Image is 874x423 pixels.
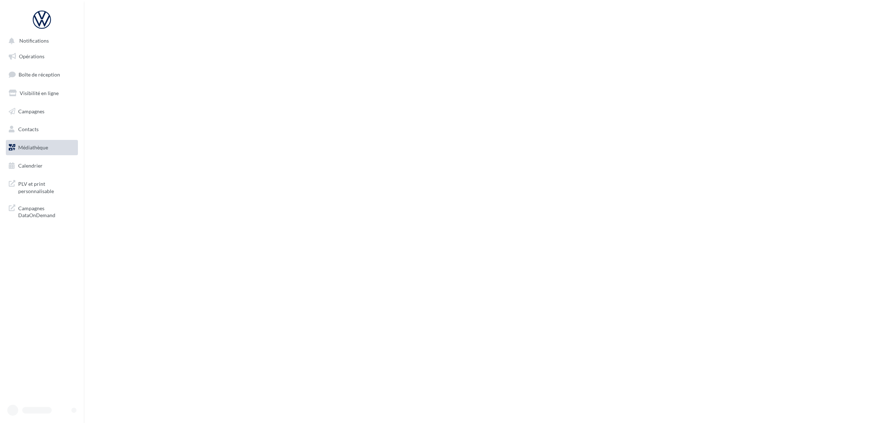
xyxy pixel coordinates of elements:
[4,49,79,64] a: Opérations
[4,86,79,101] a: Visibilité en ligne
[4,104,79,119] a: Campagnes
[4,122,79,137] a: Contacts
[18,144,48,150] span: Médiathèque
[19,53,44,59] span: Opérations
[4,176,79,197] a: PLV et print personnalisable
[18,179,75,195] span: PLV et print personnalisable
[18,203,75,219] span: Campagnes DataOnDemand
[4,140,79,155] a: Médiathèque
[4,158,79,173] a: Calendrier
[20,90,59,96] span: Visibilité en ligne
[18,108,44,114] span: Campagnes
[4,200,79,222] a: Campagnes DataOnDemand
[19,38,49,44] span: Notifications
[19,71,60,78] span: Boîte de réception
[18,126,39,132] span: Contacts
[18,162,43,169] span: Calendrier
[4,67,79,82] a: Boîte de réception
